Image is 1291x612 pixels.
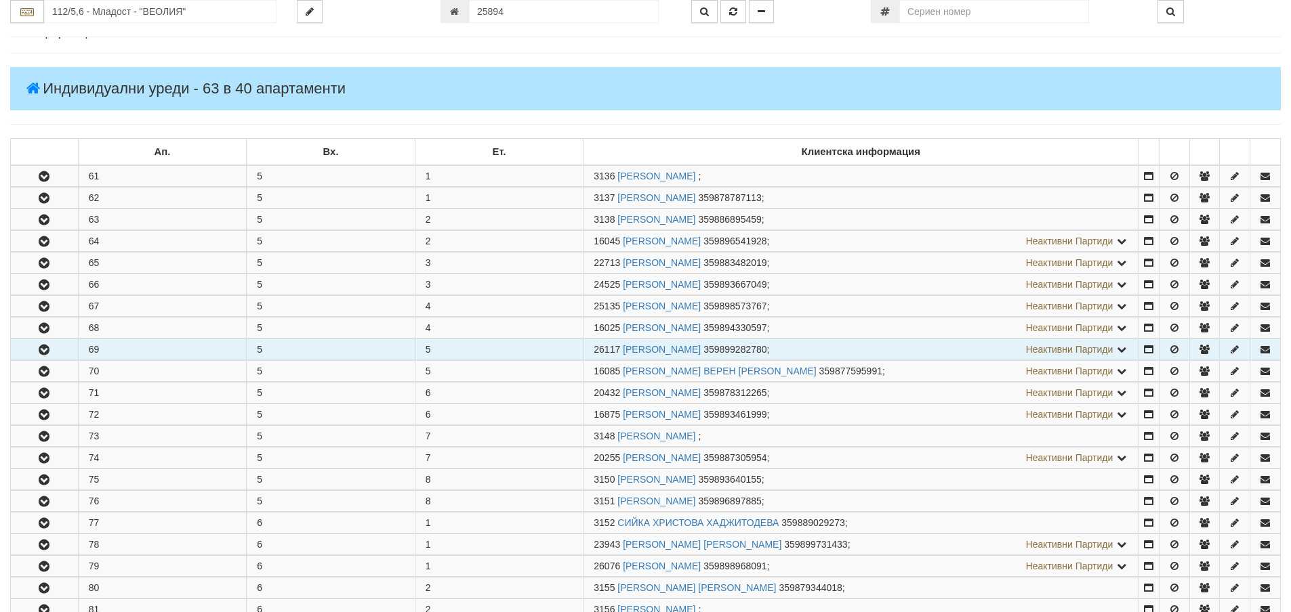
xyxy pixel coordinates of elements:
td: 6 [247,556,415,577]
td: 71 [78,383,247,403]
td: ; [583,469,1139,490]
td: 75 [78,469,247,490]
td: 78 [78,534,247,555]
td: : No sort applied, sorting is disabled [1250,139,1281,166]
a: [PERSON_NAME] [623,257,701,268]
span: 359898573767 [703,301,766,311]
span: Неактивни Партиди [1026,257,1113,268]
span: 8 [426,474,431,485]
td: 68 [78,318,247,338]
td: 64 [78,231,247,252]
span: 359896897885 [698,496,761,506]
b: Ап. [155,146,171,157]
span: Партида № [594,452,620,463]
td: : No sort applied, sorting is disabled [1139,139,1160,166]
span: 359883482019 [703,257,766,268]
a: [PERSON_NAME] [617,496,695,506]
span: Партида № [594,539,620,550]
span: Партида № [594,582,615,593]
td: 5 [247,253,415,274]
span: Неактивни Партиди [1026,387,1113,398]
td: ; [583,188,1139,209]
td: 5 [247,318,415,338]
span: Партида № [594,496,615,506]
span: Неактивни Партиди [1026,452,1113,463]
a: [PERSON_NAME] [623,279,701,290]
span: Неактивни Партиди [1026,366,1113,376]
td: 5 [247,209,415,230]
a: [PERSON_NAME] [617,214,695,225]
td: ; [583,318,1139,338]
a: [PERSON_NAME] [623,409,701,420]
span: 6 [426,409,431,420]
span: 5 [426,366,431,376]
span: Партида № [594,366,620,376]
td: 5 [247,165,415,187]
span: 1 [426,539,431,550]
span: 1 [426,517,431,528]
span: 359878312265 [703,387,766,398]
td: 5 [247,274,415,295]
b: Клиентска информация [802,146,920,157]
span: 359899282780 [703,344,766,355]
span: Партида № [594,192,615,203]
span: 359887305954 [703,452,766,463]
span: Партида № [594,474,615,485]
b: Вх. [323,146,339,157]
td: ; [583,339,1139,360]
td: 5 [247,383,415,403]
span: 2 [426,214,431,225]
td: ; [583,296,1139,317]
span: 359893640155 [698,474,761,485]
span: 359894330597 [703,322,766,333]
span: Партида № [594,322,620,333]
td: ; [583,577,1139,598]
a: [PERSON_NAME] [623,387,701,398]
td: 65 [78,253,247,274]
a: [PERSON_NAME] [623,452,701,463]
span: 4 [426,301,431,311]
td: 70 [78,361,247,382]
span: Неактивни Партиди [1026,322,1113,333]
td: ; [583,253,1139,274]
span: 7 [426,431,431,441]
td: 5 [247,231,415,252]
a: [PERSON_NAME] [623,322,701,333]
td: 63 [78,209,247,230]
h4: Индивидуални уреди - 63 в 40 апартаменти [10,67,1281,110]
td: 80 [78,577,247,598]
td: ; [583,512,1139,533]
span: 3 [426,257,431,268]
span: 359899731433 [784,539,847,550]
td: 5 [247,361,415,382]
td: Ап.: No sort applied, sorting is disabled [78,139,247,166]
span: 359896541928 [703,236,766,246]
span: Партида № [594,561,620,571]
td: 6 [247,577,415,598]
td: 66 [78,274,247,295]
td: : No sort applied, sorting is disabled [11,139,79,166]
span: Партида № [594,171,615,181]
td: 77 [78,512,247,533]
td: 6 [247,534,415,555]
span: Неактивни Партиди [1026,344,1113,355]
td: 5 [247,426,415,447]
td: ; [583,426,1139,447]
span: 1 [426,171,431,181]
span: 1 [426,561,431,571]
span: 6 [426,387,431,398]
td: 6 [247,512,415,533]
td: 72 [78,404,247,425]
span: Партида № [594,257,620,268]
td: ; [583,447,1139,468]
td: 62 [78,188,247,209]
td: Ет.: No sort applied, sorting is disabled [415,139,583,166]
a: [PERSON_NAME] [623,236,701,246]
span: Неактивни Партиди [1026,561,1113,571]
td: : No sort applied, sorting is disabled [1159,139,1189,166]
td: ; [583,556,1139,577]
td: 5 [247,447,415,468]
span: 359893667049 [703,279,766,290]
td: ; [583,165,1139,187]
td: 61 [78,165,247,187]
